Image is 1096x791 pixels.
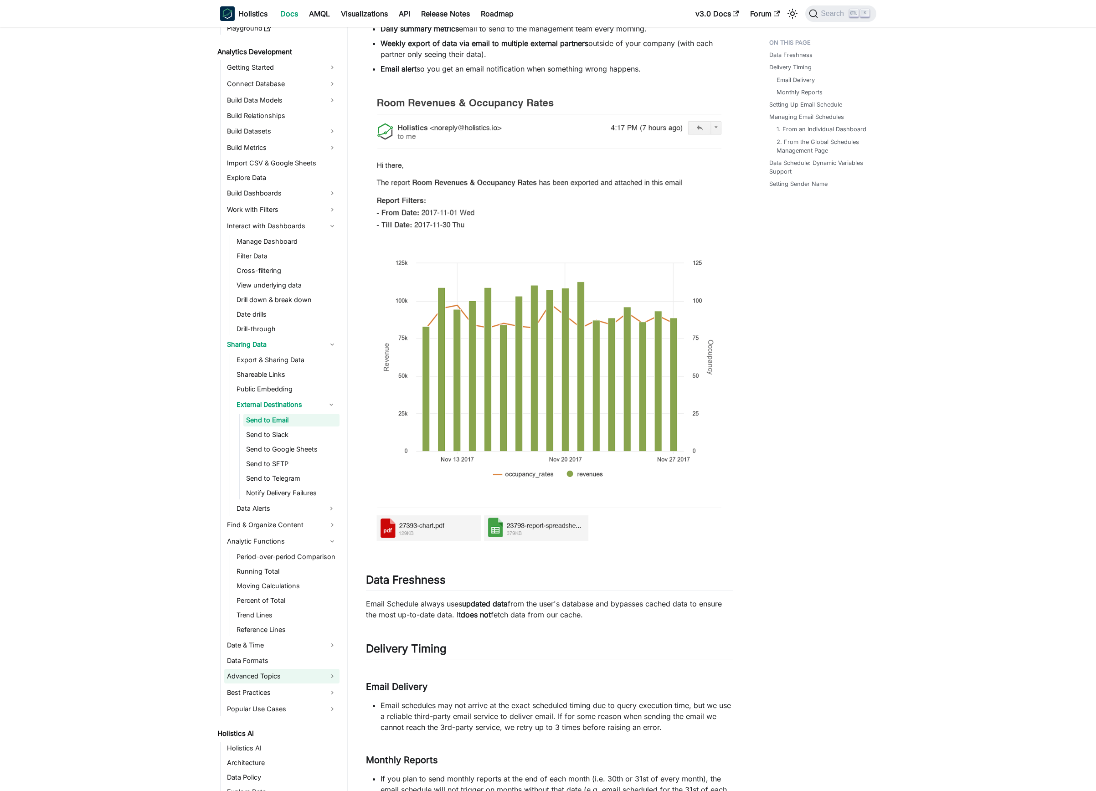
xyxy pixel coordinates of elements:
[224,742,340,755] a: Holistics AI
[224,157,340,169] a: Import CSV & Google Sheets
[381,63,733,74] li: so you get an email notification when something wrong happens.
[366,642,733,659] h2: Delivery Timing
[224,109,340,122] a: Build Relationships
[224,171,340,184] a: Explore Data
[243,472,340,485] a: Send to Telegram
[234,383,340,395] a: Public Embedding
[777,76,815,84] a: Email Delivery
[224,219,340,233] a: Interact with Dashboards
[211,27,348,791] nav: Docs sidebar
[243,414,340,426] a: Send to Email
[243,443,340,456] a: Send to Google Sheets
[224,685,340,700] a: Best Practices
[224,93,340,108] a: Build Data Models
[224,669,340,683] a: Advanced Topics
[690,6,745,21] a: v3.0 Docs
[777,125,866,134] a: 1. From an Individual Dashboard
[381,700,733,733] li: Email schedules may not arrive at the exact scheduled timing due to query execution time, but we ...
[461,610,491,619] strong: does not
[234,308,340,321] a: Date drills
[475,6,519,21] a: Roadmap
[224,337,340,352] a: Sharing Data
[224,202,340,217] a: Work with Filters
[769,63,812,72] a: Delivery Timing
[366,598,733,620] p: Email Schedule always uses from the user's database and bypasses cached data to ensure the most u...
[777,138,867,155] a: 2. From the Global Schedules Management Page
[381,38,733,60] li: outside of your company (with each partner only seeing their data).
[224,702,340,716] a: Popular Use Cases
[234,580,340,592] a: Moving Calculations
[366,573,733,591] h2: Data Freshness
[215,46,340,58] a: Analytics Development
[243,457,340,470] a: Send to SFTP
[234,565,340,578] a: Running Total
[785,6,800,21] button: Switch between dark and light mode (currently light mode)
[381,24,459,33] strong: Daily summary metrics
[243,428,340,441] a: Send to Slack
[234,354,340,366] a: Export & Sharing Data
[234,550,340,563] a: Period-over-period Comparison
[224,22,340,35] a: Playground
[769,113,844,121] a: Managing Email Schedules
[381,64,417,73] strong: Email alert
[769,51,813,59] a: Data Freshness
[220,6,235,21] img: Holistics
[769,159,871,176] a: Data Schedule: Dynamic Variables Support
[381,39,588,48] strong: Weekly export of data via email to multiple external partners
[224,124,340,139] a: Build Datasets
[238,8,268,19] b: Holistics
[323,397,340,412] button: Collapse sidebar category 'External Destinations'
[416,6,475,21] a: Release Notes
[224,534,340,549] a: Analytic Functions
[366,681,733,693] h3: Email Delivery
[805,5,876,22] button: Search (Ctrl+K)
[224,186,340,200] a: Build Dashboards
[224,77,340,91] a: Connect Database
[234,279,340,292] a: View underlying data
[224,60,340,75] a: Getting Started
[224,771,340,784] a: Data Policy
[234,264,340,277] a: Cross-filtering
[234,397,323,412] a: External Destinations
[224,518,340,532] a: Find & Organize Content
[745,6,785,21] a: Forum
[393,6,416,21] a: API
[224,638,340,652] a: Date & Time
[304,6,335,21] a: AMQL
[234,501,323,516] a: Data Alerts
[234,235,340,248] a: Manage Dashboard
[234,623,340,636] a: Reference Lines
[224,140,340,155] a: Build Metrics
[234,250,340,262] a: Filter Data
[462,599,508,608] strong: updated data
[323,501,340,516] button: Expand sidebar category 'Data Alerts'
[234,594,340,607] a: Percent of Total
[220,6,268,21] a: HolisticsHolistics
[769,100,842,109] a: Setting Up Email Schedule
[224,654,340,667] a: Data Formats
[769,180,828,188] a: Setting Sender Name
[860,9,870,17] kbd: K
[215,727,340,740] a: Holistics AI
[381,23,733,34] li: email to send to the management team every morning.
[275,6,304,21] a: Docs
[777,88,823,97] a: Monthly Reports
[818,10,849,18] span: Search
[234,323,340,335] a: Drill-through
[234,368,340,381] a: Shareable Links
[234,609,340,621] a: Trend Lines
[234,293,340,306] a: Drill down & break down
[366,755,733,766] h3: Monthly Reports
[243,487,340,499] a: Notify Delivery Failures
[224,756,340,769] a: Architecture
[335,6,393,21] a: Visualizations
